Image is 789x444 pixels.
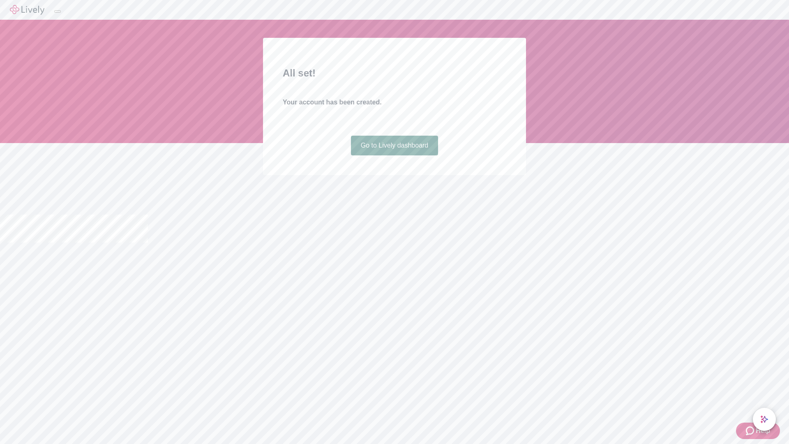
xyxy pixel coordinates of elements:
[283,97,506,107] h4: Your account has been created.
[283,66,506,81] h2: All set!
[756,426,770,436] span: Help
[760,415,768,423] svg: Lively AI Assistant
[736,423,780,439] button: Zendesk support iconHelp
[351,136,438,155] a: Go to Lively dashboard
[54,10,61,13] button: Log out
[10,5,44,15] img: Lively
[753,408,776,431] button: chat
[746,426,756,436] svg: Zendesk support icon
